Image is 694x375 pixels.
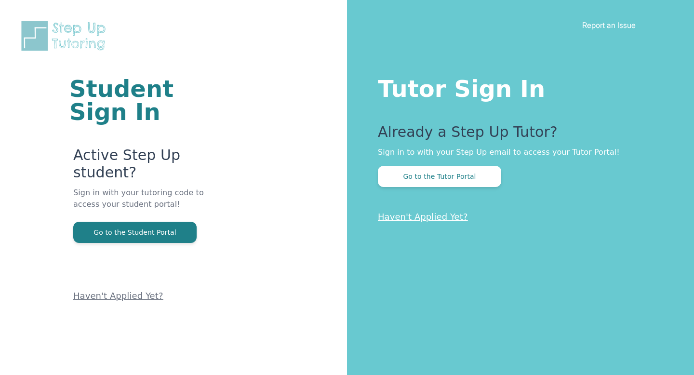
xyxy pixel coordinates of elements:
h1: Tutor Sign In [378,73,655,100]
p: Sign in with your tutoring code to access your student portal! [73,187,231,222]
a: Go to the Student Portal [73,228,197,237]
p: Active Step Up student? [73,147,231,187]
h1: Student Sign In [69,77,231,123]
button: Go to the Tutor Portal [378,166,501,187]
a: Go to the Tutor Portal [378,172,501,181]
a: Report an Issue [582,20,636,30]
a: Haven't Applied Yet? [378,212,468,222]
img: Step Up Tutoring horizontal logo [19,19,112,53]
p: Sign in to with your Step Up email to access your Tutor Portal! [378,147,655,158]
p: Already a Step Up Tutor? [378,123,655,147]
button: Go to the Student Portal [73,222,197,243]
a: Haven't Applied Yet? [73,291,163,301]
